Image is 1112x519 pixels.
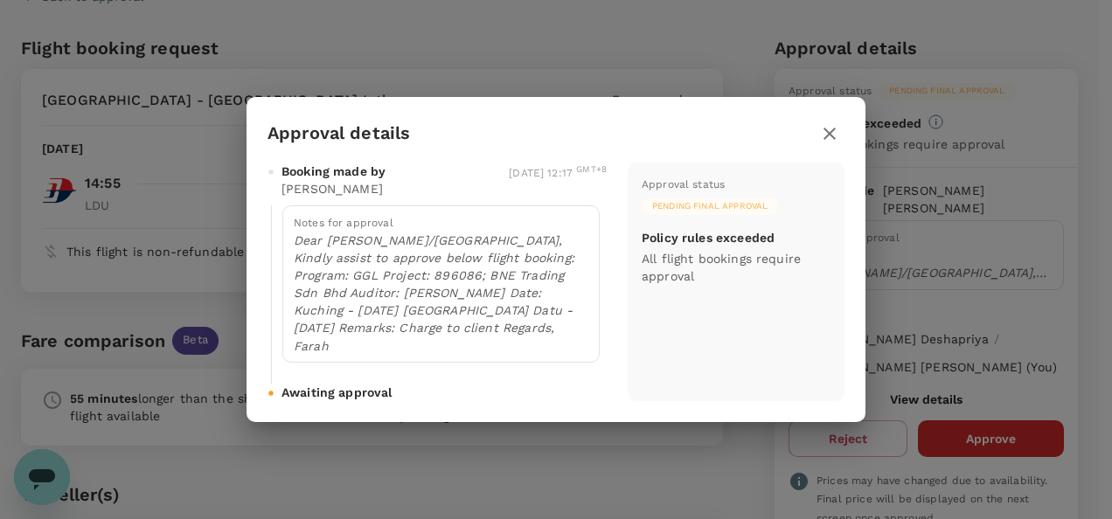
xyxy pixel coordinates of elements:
[576,164,607,174] sup: GMT+8
[642,250,831,285] p: All flight bookings require approval
[268,123,410,143] h3: Approval details
[281,384,393,401] span: Awaiting approval
[294,217,393,229] span: Notes for approval
[509,167,607,179] span: [DATE] 12:17
[281,180,383,197] p: [PERSON_NAME]
[642,200,778,212] span: Pending final approval
[281,163,386,180] span: Booking made by
[294,232,588,354] p: Dear [PERSON_NAME]/[GEOGRAPHIC_DATA], Kindly assist to approve below flight booking: Program: GGL...
[642,229,775,246] p: Policy rules exceeded
[642,176,725,194] div: Approval status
